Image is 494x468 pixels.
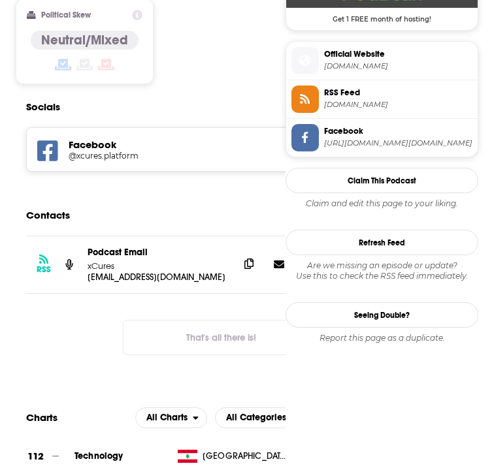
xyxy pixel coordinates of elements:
[41,32,128,48] h4: Neutral/Mixed
[26,203,70,228] h2: Contacts
[26,95,60,119] h2: Socials
[324,48,472,60] span: Official Website
[286,168,478,193] button: Claim This Podcast
[215,407,306,428] h2: Categories
[69,138,358,151] h5: Facebook
[226,413,286,422] span: All Categories
[324,100,472,110] span: feed.podbean.com
[286,333,478,343] div: Report this page as a duplicate.
[324,125,472,137] span: Facebook
[88,272,229,283] p: [EMAIL_ADDRESS][DOMAIN_NAME]
[324,87,472,99] span: RSS Feed
[26,411,58,424] h2: Charts
[286,230,478,255] button: Refresh Feed
[135,407,207,428] button: open menu
[88,247,229,258] p: Podcast Email
[286,8,478,23] span: Get 1 FREE month of hosting!
[286,198,478,209] div: Claim and edit this page to your liking.
[69,151,358,161] a: @xcures.platform
[88,260,229,272] p: xCures
[37,264,51,275] h3: RSS
[291,124,472,151] a: Facebook[URL][DOMAIN_NAME][DOMAIN_NAME]
[123,320,319,355] button: Nothing here.
[291,86,472,113] a: RSS Feed[DOMAIN_NAME]
[324,138,472,148] span: https://www.facebook.com/xcures.platform
[69,151,163,161] h5: @xcures.platform
[286,260,478,281] div: Are we missing an episode or update? Use this to check the RSS feed immediately.
[74,450,124,461] a: Technology
[146,413,188,422] span: All Charts
[324,61,472,71] span: mtrudnak.podbean.com
[27,449,44,464] h3: 112
[215,407,306,428] button: open menu
[135,407,207,428] h2: Platforms
[286,302,478,328] a: Seeing Double?
[41,10,91,20] h2: Political Skew
[291,47,472,74] a: Official Website[DOMAIN_NAME]
[203,450,288,463] span: Lebanon
[173,450,290,463] a: [GEOGRAPHIC_DATA]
